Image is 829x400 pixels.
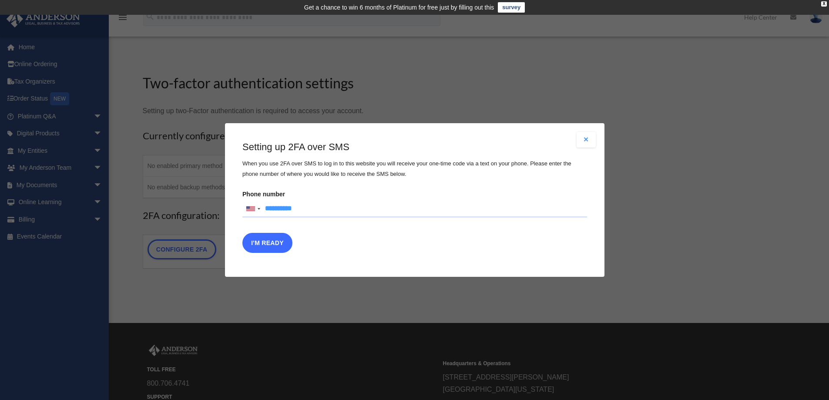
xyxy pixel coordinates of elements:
label: Phone number [242,188,587,218]
div: United States: +1 [243,201,263,217]
p: When you use 2FA over SMS to log in to this website you will receive your one-time code via a tex... [242,158,587,179]
div: Get a chance to win 6 months of Platinum for free just by filling out this [304,2,494,13]
div: close [821,1,827,7]
button: Close modal [577,132,596,148]
h3: Setting up 2FA over SMS [242,141,587,154]
button: I'm Ready [242,233,292,253]
a: survey [498,2,525,13]
input: Phone numberList of countries [242,200,587,218]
